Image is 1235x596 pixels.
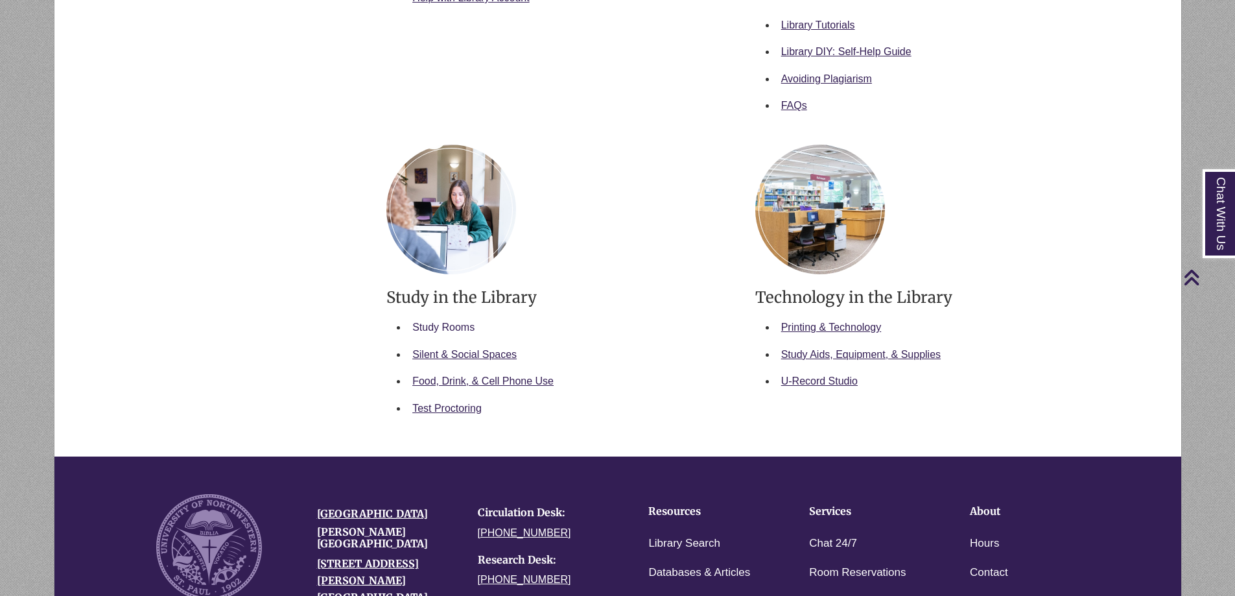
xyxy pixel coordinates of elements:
a: Library DIY: Self-Help Guide [781,46,912,57]
a: Room Reservations [809,564,906,582]
a: Back to Top [1183,268,1232,286]
a: Library Search [648,534,720,553]
a: Study Rooms [412,322,475,333]
a: [PHONE_NUMBER] [478,574,571,585]
h4: Resources [648,506,769,518]
a: FAQs [781,100,807,111]
a: Printing & Technology [781,322,881,333]
h4: Research Desk: [478,554,619,566]
h4: [PERSON_NAME][GEOGRAPHIC_DATA] [317,527,458,549]
a: Silent & Social Spaces [412,349,517,360]
a: Hours [970,534,999,553]
h3: Study in the Library [386,287,736,307]
h3: Technology in the Library [755,287,1105,307]
a: U-Record Studio [781,375,858,387]
h4: About [970,506,1090,518]
h4: Circulation Desk: [478,507,619,519]
a: Chat 24/7 [809,534,857,553]
a: Food, Drink, & Cell Phone Use [412,375,554,387]
a: Avoiding Plagiarism [781,73,872,84]
a: Test Proctoring [412,403,482,414]
a: Study Aids, Equipment, & Supplies [781,349,941,360]
a: [PHONE_NUMBER] [478,527,571,538]
h4: Services [809,506,930,518]
a: Contact [970,564,1008,582]
a: Library Tutorials [781,19,855,30]
a: [GEOGRAPHIC_DATA] [317,507,428,520]
a: Databases & Articles [648,564,750,582]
